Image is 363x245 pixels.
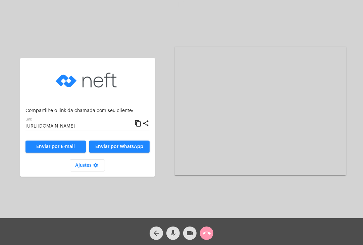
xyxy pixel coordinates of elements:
span: Enviar por WhatsApp [95,144,143,149]
mat-icon: videocam [186,229,194,237]
mat-icon: mic [169,229,177,237]
mat-icon: content_copy [135,119,142,128]
img: logo-neft-novo-2.png [54,63,121,97]
a: Enviar por E-mail [25,141,86,153]
mat-icon: call_end [203,229,211,237]
mat-icon: settings [92,162,100,170]
span: Enviar por E-mail [36,144,75,149]
span: Ajustes [75,163,100,168]
button: Ajustes [70,159,105,171]
button: Enviar por WhatsApp [89,141,150,153]
p: Compartilhe o link da chamada com seu cliente: [25,108,150,113]
mat-icon: arrow_back [152,229,160,237]
mat-icon: share [143,119,150,128]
